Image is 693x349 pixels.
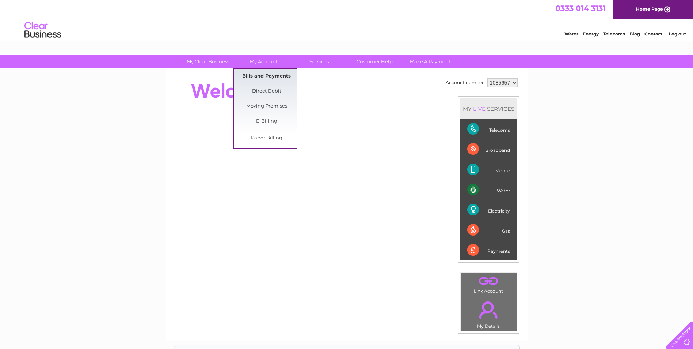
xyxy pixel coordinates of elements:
[174,4,519,35] div: Clear Business is a trading name of Verastar Limited (registered in [GEOGRAPHIC_DATA] No. 3667643...
[669,31,686,37] a: Log out
[400,55,460,68] a: Make A Payment
[289,55,349,68] a: Services
[472,105,487,112] div: LIVE
[555,4,606,13] a: 0333 014 3131
[462,297,515,323] a: .
[344,55,405,68] a: Customer Help
[467,139,510,160] div: Broadband
[467,220,510,240] div: Gas
[460,273,517,296] td: Link Account
[236,131,297,146] a: Paper Billing
[629,31,640,37] a: Blog
[644,31,662,37] a: Contact
[233,55,294,68] a: My Account
[467,119,510,139] div: Telecoms
[564,31,578,37] a: Water
[24,19,61,41] img: logo.png
[178,55,238,68] a: My Clear Business
[236,114,297,129] a: E-Billing
[583,31,599,37] a: Energy
[467,200,510,220] div: Electricity
[603,31,625,37] a: Telecoms
[460,98,517,119] div: MY SERVICES
[236,69,297,84] a: Bills and Payments
[462,275,515,288] a: .
[236,84,297,99] a: Direct Debit
[460,295,517,331] td: My Details
[467,240,510,260] div: Payments
[236,99,297,114] a: Moving Premises
[467,160,510,180] div: Mobile
[467,180,510,200] div: Water
[444,76,486,89] td: Account number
